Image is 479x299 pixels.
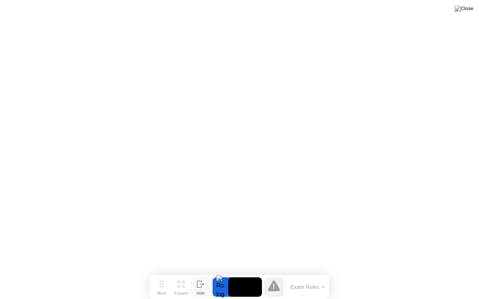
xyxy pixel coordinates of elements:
div: Hide [196,291,205,295]
button: Hide [191,277,210,297]
button: Exam Rules [288,284,328,290]
div: Expand [174,291,188,295]
button: Move [152,277,171,297]
div: Move [157,291,167,295]
img: Close [455,6,473,12]
button: Expand [171,277,191,297]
